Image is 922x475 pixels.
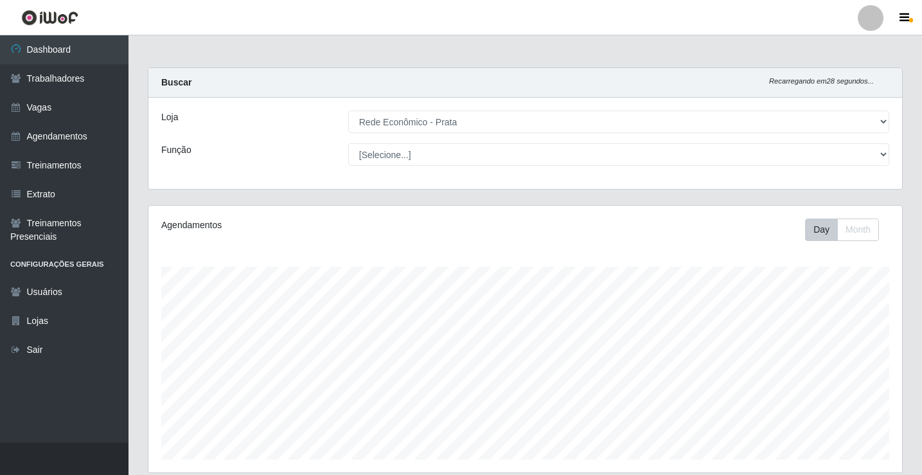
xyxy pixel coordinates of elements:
[161,143,191,157] label: Função
[805,219,889,241] div: Toolbar with button groups
[161,219,454,232] div: Agendamentos
[21,10,78,26] img: CoreUI Logo
[805,219,879,241] div: First group
[161,77,191,87] strong: Buscar
[805,219,838,241] button: Day
[837,219,879,241] button: Month
[161,111,178,124] label: Loja
[769,77,874,85] i: Recarregando em 28 segundos...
